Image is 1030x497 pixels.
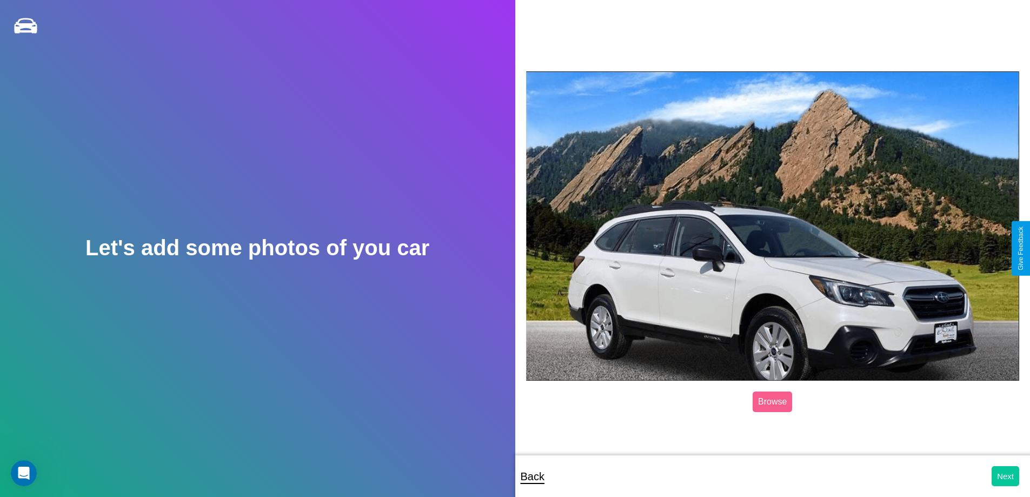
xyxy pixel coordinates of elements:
div: Give Feedback [1017,227,1025,270]
h2: Let's add some photos of you car [85,236,429,260]
p: Back [521,467,544,486]
label: Browse [753,392,792,412]
img: posted [526,71,1020,381]
button: Next [992,466,1019,486]
iframe: Intercom live chat [11,460,37,486]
